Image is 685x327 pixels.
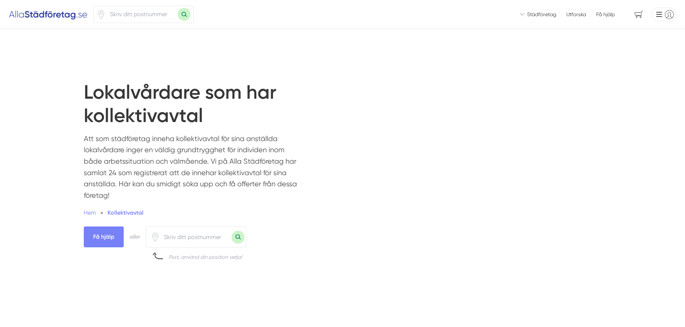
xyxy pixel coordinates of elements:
[100,208,103,217] span: »
[84,133,301,205] p: Att som städföretag inneha kollektivavtal för sina anställda lokalvårdare inger en väldig grundtr...
[596,11,615,18] span: Få hjälp
[84,209,96,216] a: Hem
[84,208,301,217] nav: Breadcrumb
[129,232,140,241] div: eller
[566,11,586,18] a: Utforska
[527,11,556,18] span: Städföretag
[106,6,178,23] input: Skriv ditt postnummer
[151,233,160,242] span: Klicka för att använda din position.
[97,10,106,19] svg: Pin / Karta
[169,253,242,261] div: Psst, använd din position vetja!
[151,233,160,242] svg: Pin / Karta
[108,209,143,216] a: Kollektivavtal
[97,10,106,19] span: Klicka för att använda din position.
[160,229,232,246] input: Skriv ditt postnummer
[629,8,648,21] span: navigation-cart
[84,226,124,247] span: Få hjälp
[178,8,191,21] button: Sök med postnummer
[84,81,325,133] h1: Lokalvårdare som har kollektivavtal
[232,231,245,244] button: Sök med postnummer
[9,9,88,20] img: Alla Städföretag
